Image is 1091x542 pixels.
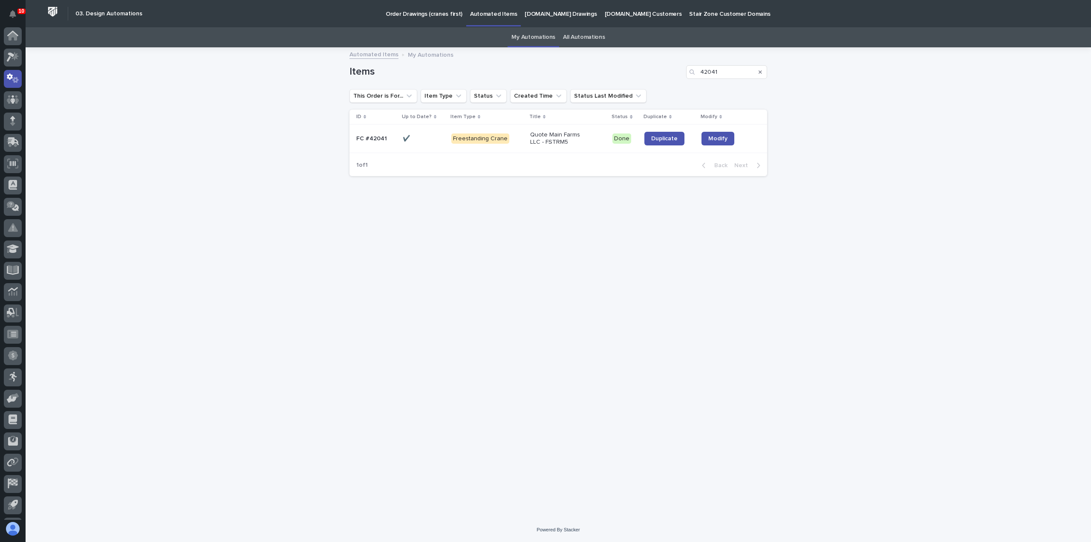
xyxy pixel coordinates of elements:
a: My Automations [511,27,555,47]
p: Quote Main Farms LLC - FSTRM5 [530,131,591,146]
p: ID [356,112,361,122]
p: Item Type [450,112,476,122]
button: Back [695,162,731,169]
span: Next [734,162,753,168]
p: 10 [19,8,24,14]
a: Modify [701,132,734,145]
a: All Automations [563,27,605,47]
h1: Items [349,66,683,78]
p: Duplicate [644,112,667,122]
button: Next [731,162,767,169]
p: My Automations [408,49,453,59]
p: Status [612,112,628,122]
p: Title [529,112,541,122]
h2: 03. Design Automations [75,10,142,17]
p: Up to Date? [402,112,432,122]
button: This Order is For... [349,89,417,103]
a: Automated Items [349,49,398,59]
button: Notifications [4,5,22,23]
img: Workspace Logo [45,4,61,20]
p: FC #42041 [356,133,389,142]
span: Modify [708,136,727,142]
p: 1 of 1 [349,155,375,176]
button: Status Last Modified [570,89,647,103]
button: Created Time [510,89,567,103]
div: Freestanding Crane [451,133,509,144]
a: Powered By Stacker [537,527,580,532]
div: Done [612,133,631,144]
button: Item Type [421,89,467,103]
span: Back [709,162,727,168]
p: ✔️ [403,133,412,142]
input: Search [686,65,767,79]
p: Modify [701,112,717,122]
button: Status [470,89,507,103]
div: Notifications10 [11,10,22,24]
span: Duplicate [651,136,678,142]
button: users-avatar [4,520,22,538]
a: Duplicate [644,132,684,145]
tr: FC #42041FC #42041 ✔️✔️ Freestanding CraneQuote Main Farms LLC - FSTRM5DoneDuplicateModify [349,125,767,153]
